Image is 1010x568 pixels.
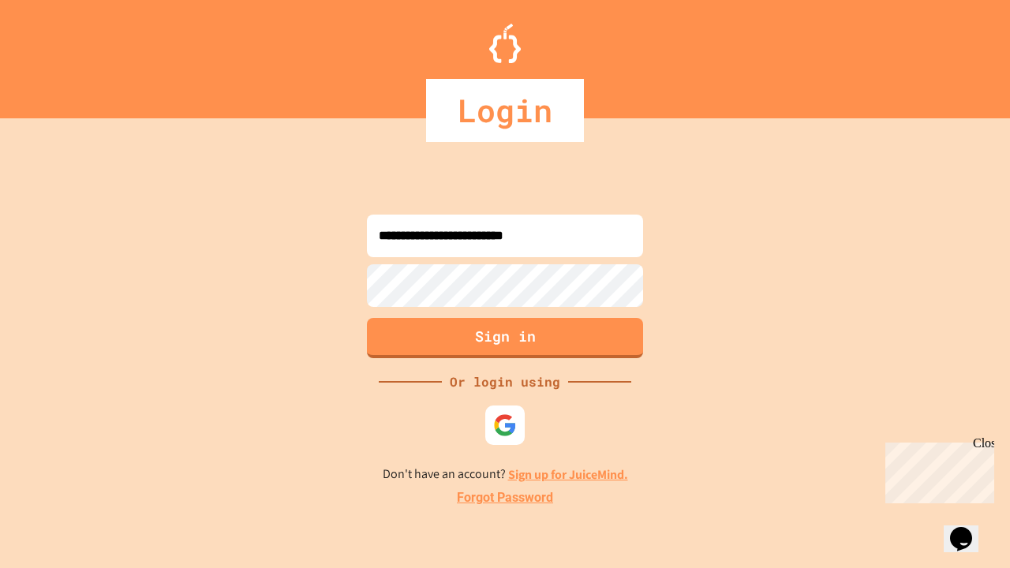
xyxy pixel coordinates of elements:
img: Logo.svg [489,24,521,63]
div: Login [426,79,584,142]
div: Chat with us now!Close [6,6,109,100]
img: google-icon.svg [493,413,517,437]
a: Forgot Password [457,488,553,507]
iframe: chat widget [944,505,994,552]
p: Don't have an account? [383,465,628,484]
button: Sign in [367,318,643,358]
iframe: chat widget [879,436,994,503]
div: Or login using [442,372,568,391]
a: Sign up for JuiceMind. [508,466,628,483]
